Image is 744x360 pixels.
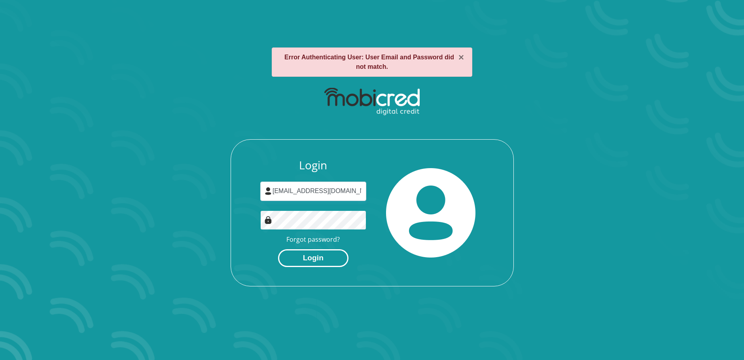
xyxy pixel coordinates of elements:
img: user-icon image [264,187,272,195]
button: × [458,53,464,62]
strong: Error Authenticating User: User Email and Password did not match. [284,54,454,70]
button: Login [278,249,348,267]
h3: Login [260,159,366,172]
input: Username [260,182,366,201]
a: Forgot password? [286,235,340,244]
img: mobicred logo [324,88,420,116]
img: Image [264,216,272,224]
